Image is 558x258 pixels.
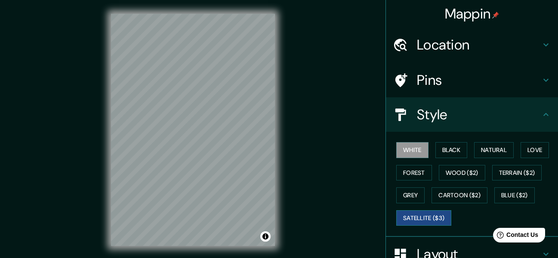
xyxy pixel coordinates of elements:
button: Blue ($2) [494,187,535,203]
button: Toggle attribution [260,231,271,242]
button: Wood ($2) [439,165,485,181]
canvas: Map [111,14,275,246]
button: Satellite ($3) [396,210,451,226]
img: pin-icon.png [492,12,499,19]
button: Love [521,142,549,158]
div: Pins [386,63,558,97]
button: Grey [396,187,425,203]
button: Black [435,142,468,158]
button: Forest [396,165,432,181]
button: Terrain ($2) [492,165,542,181]
h4: Mappin [445,5,499,22]
h4: Pins [417,71,541,89]
div: Location [386,28,558,62]
div: Style [386,97,558,132]
h4: Location [417,36,541,53]
h4: Style [417,106,541,123]
button: Natural [474,142,514,158]
button: White [396,142,429,158]
iframe: Help widget launcher [481,224,549,249]
button: Cartoon ($2) [432,187,487,203]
